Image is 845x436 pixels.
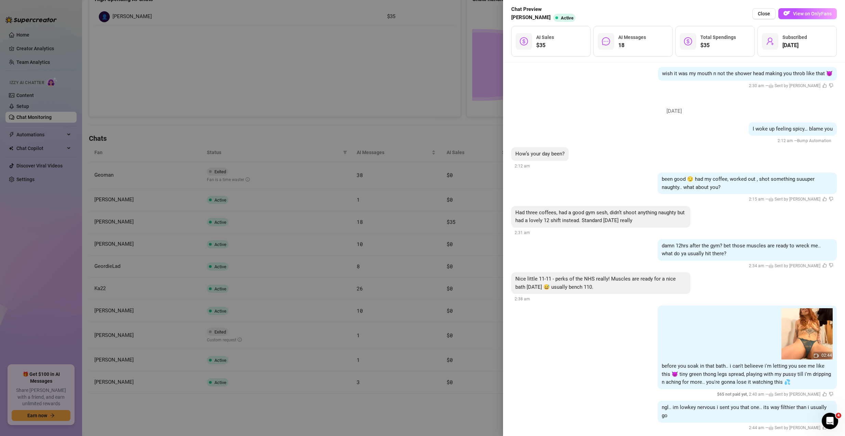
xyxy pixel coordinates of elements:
[797,138,831,143] span: Bump Automation
[717,392,833,397] span: 2:40 am —
[822,83,827,88] span: like
[515,230,530,235] span: 2:31 am
[662,70,833,77] span: wish it was my mouth n not the shower head making you throb like that 😈
[515,164,530,168] span: 2:12 am
[618,35,646,40] span: AI Messages
[778,138,833,143] span: 2:12 am —
[829,263,833,268] span: dislike
[515,297,530,301] span: 2:38 am
[662,176,815,190] span: been good 😏 had my coffee, worked out , shot something suuuper naughty.. what about you?
[783,10,790,17] img: OF
[822,413,838,429] iframe: Intercom live chat
[602,37,610,45] span: message
[536,41,554,50] span: $35
[662,363,831,385] span: before you soak in that bath.. i can't belieeve i'm letting you see me like this 😈 tiny green tho...
[684,37,692,45] span: dollar
[822,197,827,201] span: like
[829,392,833,396] span: dislike
[768,392,820,397] span: 🤖 Sent by [PERSON_NAME]
[768,263,820,268] span: 🤖 Sent by [PERSON_NAME]
[749,263,833,268] span: 2:34 am —
[520,37,528,45] span: dollar
[766,37,774,45] span: user-add
[515,209,685,224] span: Had three coffees, had a good gym sesh, didn’t shoot anything naughty but had a lovely 12 shift i...
[561,15,573,21] span: Active
[700,35,736,40] span: Total Spendings
[829,197,833,201] span: dislike
[814,353,819,358] span: video-camera
[768,83,820,88] span: 🤖 Sent by [PERSON_NAME]
[768,425,820,430] span: 🤖 Sent by [PERSON_NAME]
[749,83,833,88] span: 2:30 am —
[749,425,833,430] span: 2:44 am —
[758,11,770,16] span: Close
[778,8,837,19] button: OFView on OnlyFans
[662,404,827,419] span: ngl.. im lowkey nervous i sent you that one.. its way filthier than i usually go
[511,5,578,14] span: Chat Preview
[782,35,807,40] span: Subscribed
[822,263,827,268] span: like
[782,41,807,50] span: [DATE]
[752,8,776,19] button: Close
[662,243,821,257] span: damn 12hrs after the gym? bet those muscles are ready to wreck me.. what do ya usually hit there?
[661,107,687,115] span: [DATE]
[700,41,736,50] span: $35
[753,126,833,132] span: I woke up feeling spicy… blame you
[829,83,833,88] span: dislike
[536,35,554,40] span: AI Sales
[515,276,676,290] span: Nice little 11-11 - perks of the NHS really! Muscles are ready for a nice bath [DATE] 😅 usually b...
[836,413,841,418] span: 4
[515,151,565,157] span: How’s your day been?
[822,392,827,396] span: like
[793,11,832,16] span: View on OnlyFans
[781,308,833,359] img: media
[768,197,820,202] span: 🤖 Sent by [PERSON_NAME]
[717,392,749,397] span: $ 65 not paid yet ,
[749,197,833,202] span: 2:15 am —
[511,14,551,22] span: [PERSON_NAME]
[618,41,646,50] span: 18
[821,353,832,358] span: 02:44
